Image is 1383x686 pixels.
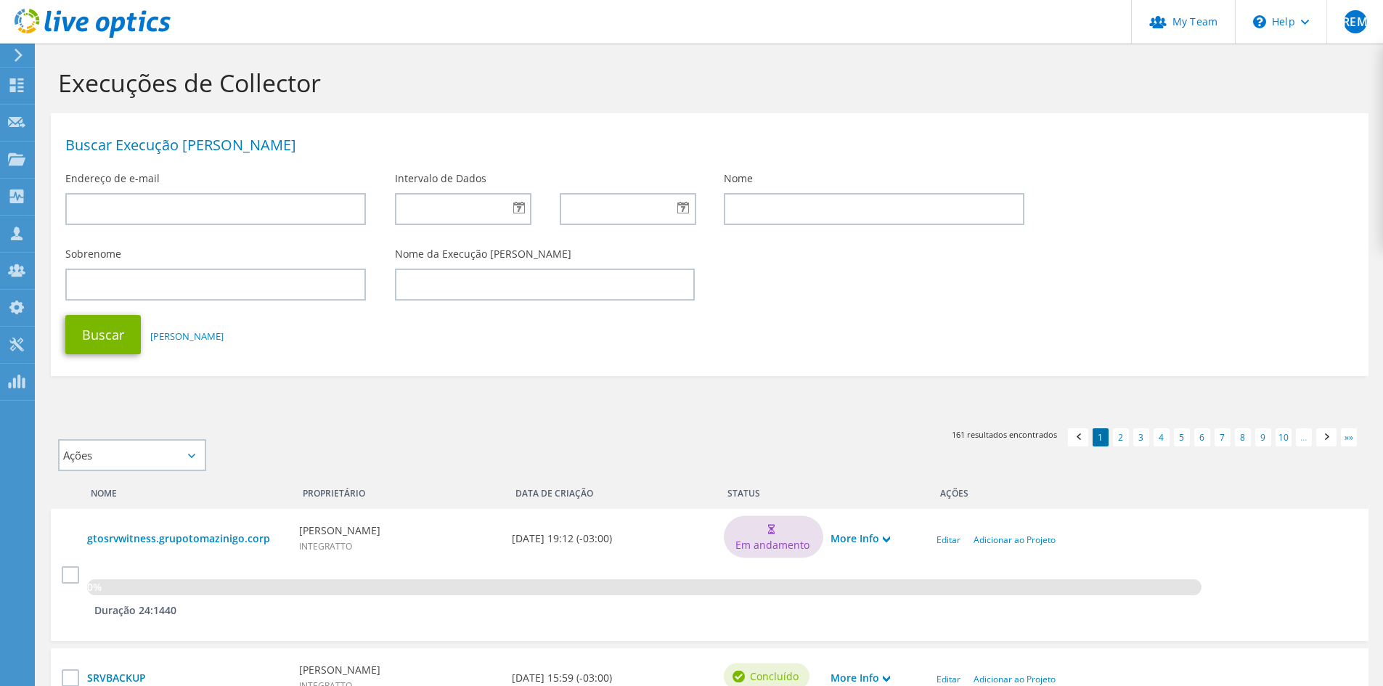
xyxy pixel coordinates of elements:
[1133,428,1149,446] a: 3
[831,531,890,547] a: More Info
[1194,428,1210,446] a: 6
[1344,10,1367,33] span: REM
[65,247,121,261] label: Sobrenome
[1215,428,1231,446] a: 7
[87,531,285,547] a: gtosrvwitness.grupotomazinigo.corp
[1235,428,1251,446] a: 8
[299,523,380,539] b: [PERSON_NAME]
[512,670,612,686] b: [DATE] 15:59 (-03:00)
[1255,428,1271,446] a: 9
[929,478,1354,502] div: Ações
[937,534,960,546] a: Editar
[395,247,571,261] label: Nome da Execução [PERSON_NAME]
[937,673,960,685] a: Editar
[974,673,1056,685] a: Adicionar ao Projeto
[94,603,176,617] span: Duração 24:1440
[65,138,1347,152] h1: Buscar Execução [PERSON_NAME]
[65,171,160,186] label: Endereço de e-mail
[87,670,285,686] a: SRVBACKUP
[1174,428,1190,446] a: 5
[292,478,504,502] div: Proprietário
[1113,428,1129,446] a: 2
[1093,428,1109,446] a: 1
[505,478,717,502] div: Data de Criação
[58,68,1354,98] h1: Execuções de Collector
[831,670,890,686] a: More Info
[735,537,809,553] span: Em andamento
[1154,428,1170,446] a: 4
[299,540,352,552] span: INTEGRATTO
[750,669,799,685] span: Concluído
[1341,428,1357,446] a: »»
[974,534,1056,546] a: Adicionar ao Projeto
[80,478,292,502] div: Nome
[1253,15,1266,28] svg: \n
[717,478,823,502] div: Status
[299,662,380,678] b: [PERSON_NAME]
[724,171,753,186] label: Nome
[512,531,612,547] b: [DATE] 19:12 (-03:00)
[1276,428,1292,446] a: 10
[65,315,141,354] button: Buscar
[150,330,224,343] a: [PERSON_NAME]
[952,428,1057,441] span: 161 resultados encontrados
[1296,428,1312,446] a: …
[395,171,486,186] label: Intervalo de Dados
